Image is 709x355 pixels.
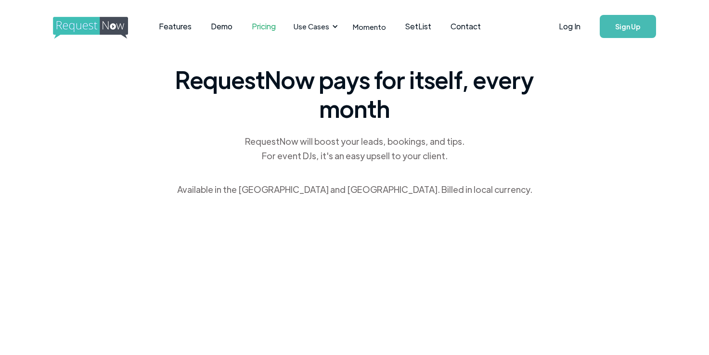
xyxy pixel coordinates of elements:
a: Features [149,12,201,41]
span: RequestNow pays for itself, every month [172,65,538,123]
a: Momento [343,13,396,41]
div: Use Cases [288,12,341,41]
a: Log In [549,10,590,43]
a: Pricing [242,12,285,41]
a: SetList [396,12,441,41]
a: Sign Up [600,15,656,38]
img: requestnow logo [53,17,146,39]
div: Available in the [GEOGRAPHIC_DATA] and [GEOGRAPHIC_DATA]. Billed in local currency. [177,182,532,197]
div: RequestNow will boost your leads, bookings, and tips. For event DJs, it's an easy upsell to your ... [244,134,465,163]
a: Demo [201,12,242,41]
a: Contact [441,12,490,41]
div: Use Cases [294,21,329,32]
a: home [53,17,125,36]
